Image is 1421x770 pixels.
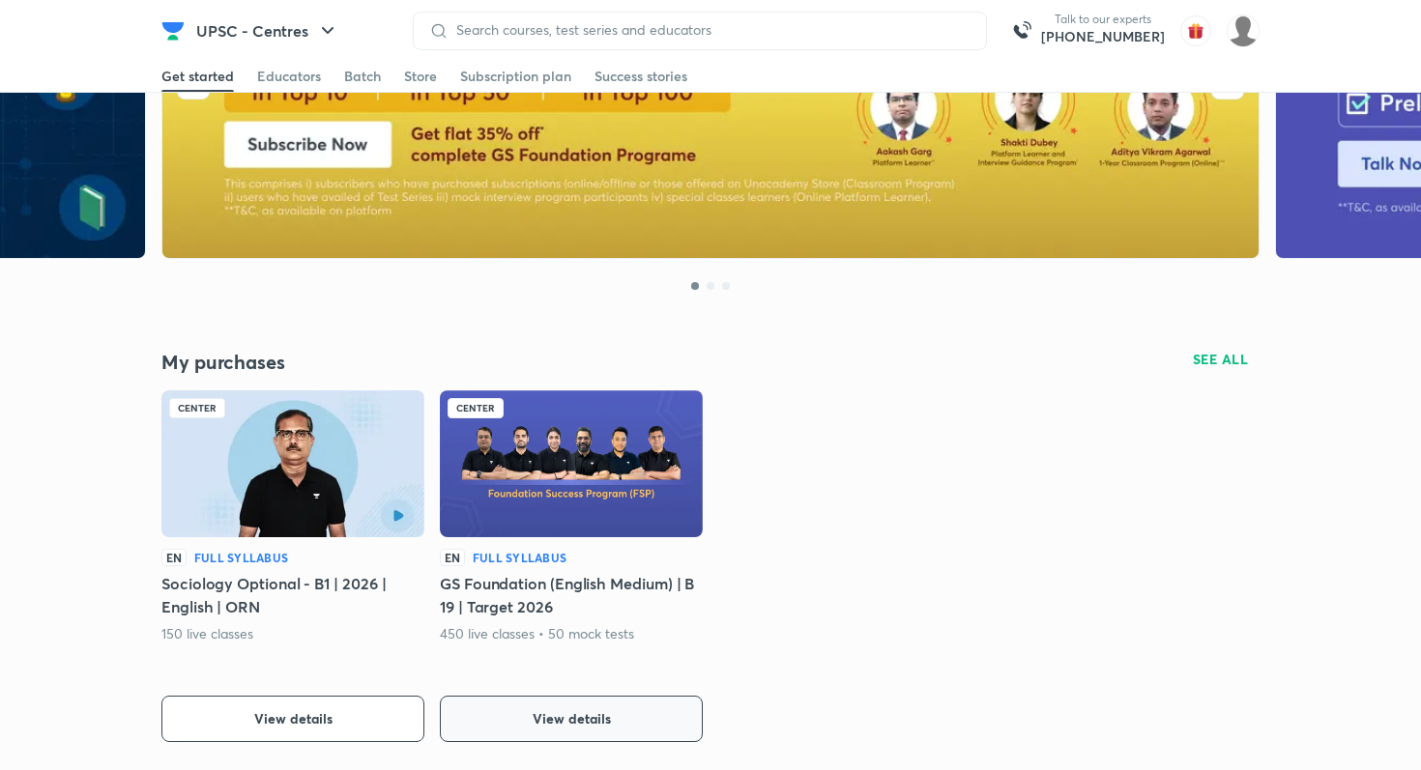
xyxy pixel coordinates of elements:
span: View details [254,709,333,728]
a: Subscription plan [460,61,571,92]
p: EN [440,549,465,566]
button: SEE ALL [1181,344,1261,375]
img: Company Logo [161,19,185,43]
div: Subscription plan [460,67,571,86]
a: [PHONE_NUMBER] [1041,27,1165,46]
h5: Sociology Optional - B1 | 2026 | English | ORN [161,572,424,618]
button: View details [161,696,424,742]
div: Get started [161,67,234,86]
img: avatar [1180,15,1211,46]
a: Store [404,61,437,92]
p: 150 live classes [161,624,254,643]
img: Akshat Sharma [1227,14,1260,47]
div: Center [169,398,225,418]
div: Store [404,67,437,86]
p: 450 live classes • 50 mock tests [440,624,635,643]
p: EN [161,549,187,566]
h5: GS Foundation (English Medium) | B 19 | Target 2026 [440,572,703,618]
div: Batch [344,67,381,86]
span: View details [533,709,611,728]
div: Center [448,398,504,418]
input: Search courses, test series and educators [449,22,971,38]
button: UPSC - Centres [185,12,351,50]
div: Educators [257,67,321,86]
a: Success stories [594,61,687,92]
a: Educators [257,61,321,92]
div: Success stories [594,67,687,86]
img: Batch Thumbnail [440,390,703,537]
span: SEE ALL [1193,353,1249,366]
p: Talk to our experts [1041,12,1165,27]
a: Batch [344,61,381,92]
button: View details [440,696,703,742]
h6: Full Syllabus [473,549,566,566]
img: Batch Thumbnail [161,390,424,537]
h6: Full Syllabus [194,549,288,566]
h4: My purchases [161,350,710,375]
a: Get started [161,61,234,92]
img: call-us [1002,12,1041,50]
